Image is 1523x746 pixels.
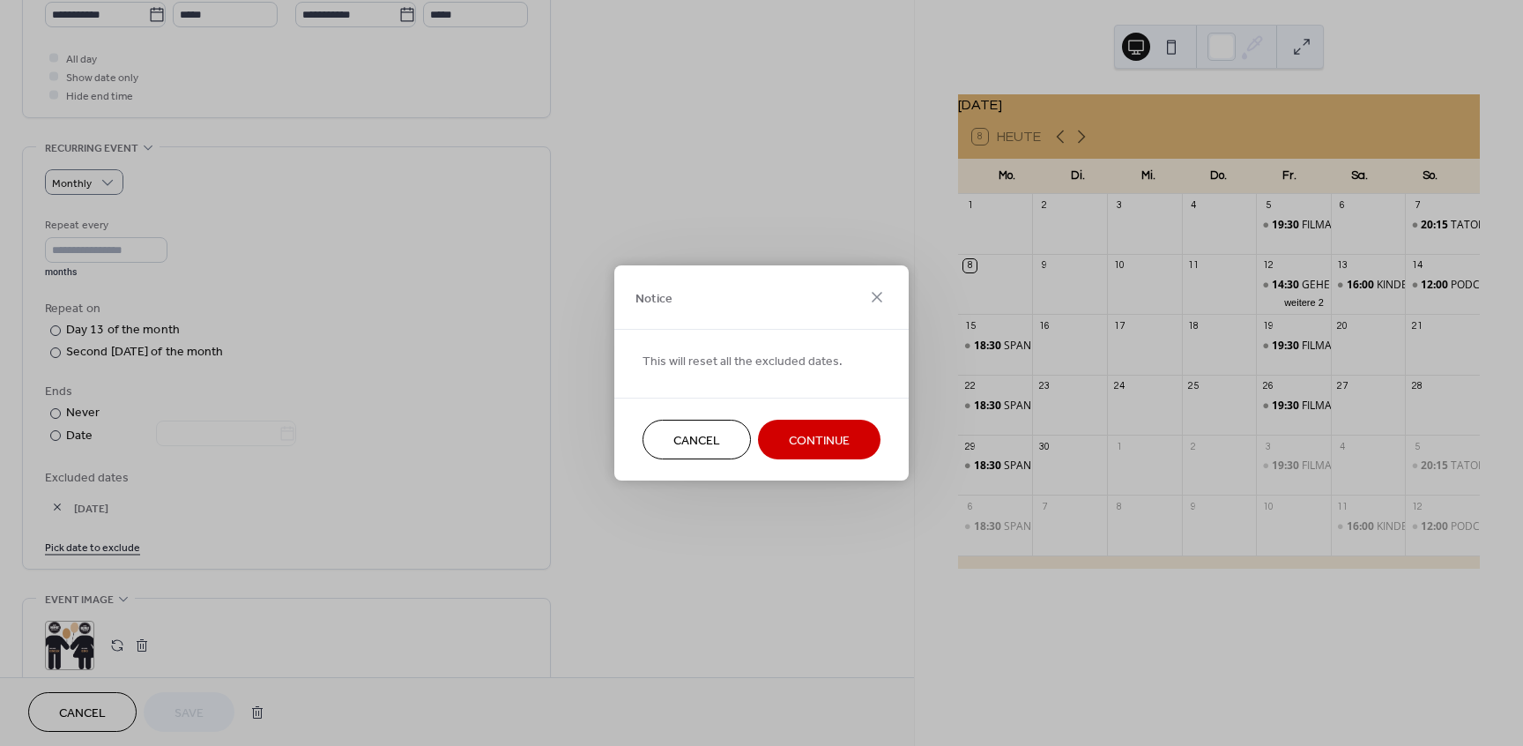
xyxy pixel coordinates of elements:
[789,432,850,451] span: Continue
[635,289,672,308] span: Notice
[643,420,751,459] button: Cancel
[643,353,843,371] span: This will reset all the excluded dates.
[673,432,720,451] span: Cancel
[758,420,880,459] button: Continue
